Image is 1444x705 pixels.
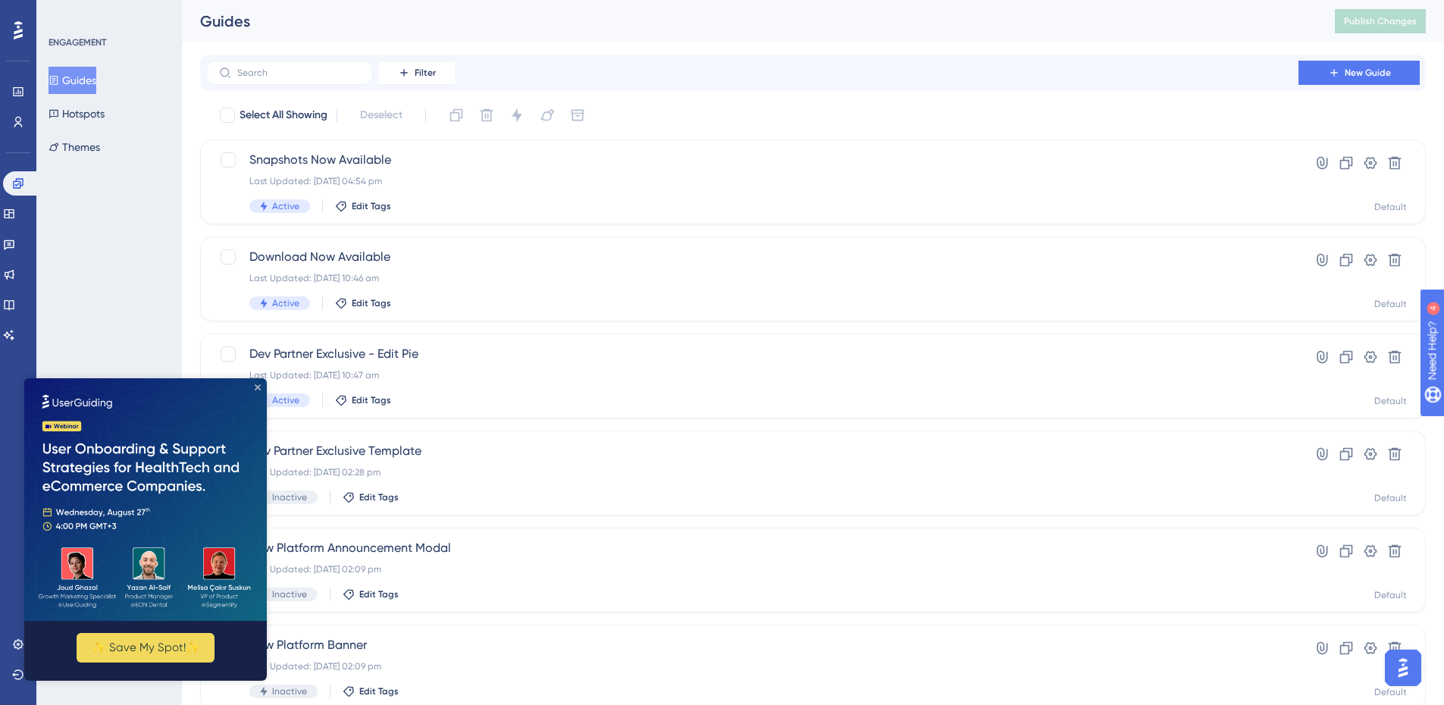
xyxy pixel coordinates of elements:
div: Last Updated: [DATE] 10:46 am [249,272,1255,284]
span: Edit Tags [359,491,399,503]
div: Last Updated: [DATE] 02:09 pm [249,660,1255,672]
button: Edit Tags [335,200,391,212]
button: Edit Tags [335,394,391,406]
div: ENGAGEMENT [49,36,106,49]
div: Default [1374,395,1407,407]
div: Default [1374,589,1407,601]
span: Edit Tags [352,394,391,406]
span: Edit Tags [359,588,399,600]
span: New Platform Announcement Modal [249,539,1255,557]
span: Edit Tags [359,685,399,697]
iframe: UserGuiding AI Assistant Launcher [1380,645,1426,691]
span: Select All Showing [240,106,327,124]
div: Guides [200,11,1297,32]
button: Filter [379,61,455,85]
button: Themes [49,133,100,161]
span: New Guide [1345,67,1391,79]
span: Need Help? [36,4,95,22]
span: Publish Changes [1344,15,1417,27]
div: Last Updated: [DATE] 02:28 pm [249,466,1255,478]
span: Snapshots Now Available [249,151,1255,169]
button: Hotspots [49,100,105,127]
div: Default [1374,492,1407,504]
span: Inactive [272,588,307,600]
button: New Guide [1298,61,1420,85]
div: 4 [105,8,110,20]
span: Active [272,200,299,212]
div: Default [1374,686,1407,698]
div: Close Preview [230,6,236,12]
span: Filter [415,67,436,79]
div: Default [1374,201,1407,213]
span: Dev Partner Exclusive Template [249,442,1255,460]
span: Inactive [272,685,307,697]
span: Edit Tags [352,297,391,309]
button: Deselect [346,102,416,129]
button: ✨ Save My Spot!✨ [52,255,190,284]
button: Edit Tags [343,491,399,503]
button: Edit Tags [343,685,399,697]
button: Publish Changes [1335,9,1426,33]
div: Default [1374,298,1407,310]
input: Search [237,67,360,78]
span: Download Now Available [249,248,1255,266]
span: New Platform Banner [249,636,1255,654]
span: Dev Partner Exclusive - Edit Pie [249,345,1255,363]
span: Active [272,297,299,309]
span: Inactive [272,491,307,503]
span: Edit Tags [352,200,391,212]
div: Last Updated: [DATE] 04:54 pm [249,175,1255,187]
button: Edit Tags [335,297,391,309]
button: Edit Tags [343,588,399,600]
span: Active [272,394,299,406]
span: Deselect [360,106,403,124]
button: Guides [49,67,96,94]
div: Last Updated: [DATE] 10:47 am [249,369,1255,381]
div: Last Updated: [DATE] 02:09 pm [249,563,1255,575]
